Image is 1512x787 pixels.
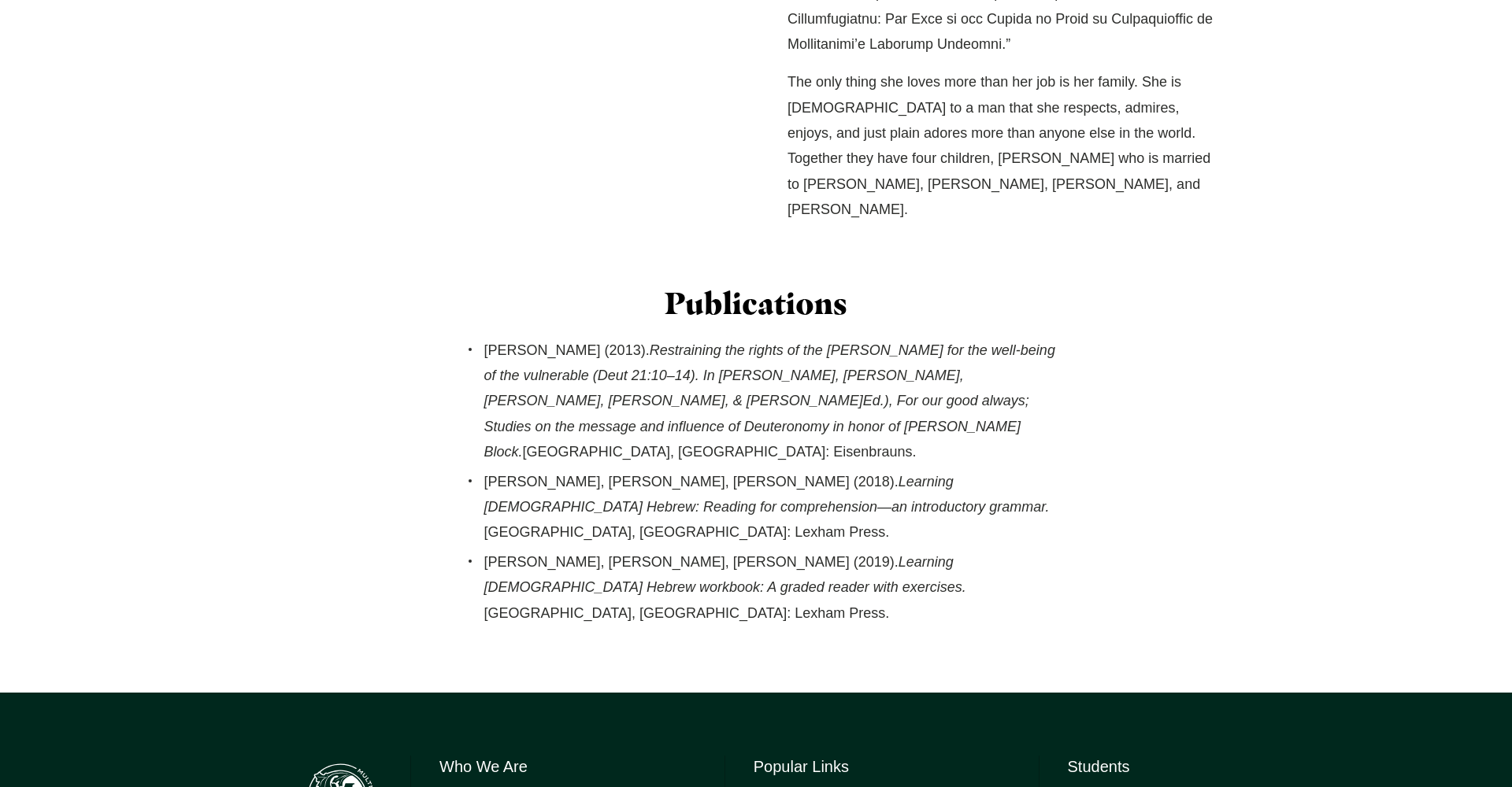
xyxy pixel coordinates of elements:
[787,69,1213,222] p: The only thing she loves more than her job is her family. She is [DEMOGRAPHIC_DATA] to a man that...
[439,756,696,778] h6: Who We Are
[1068,756,1213,778] h6: Students
[457,286,1056,322] h3: Publications
[484,342,1055,460] em: Restraining the rights of the [PERSON_NAME] for the well-being of the vulnerable (Deut 21:10–14)....
[484,474,1050,515] em: Learning [DEMOGRAPHIC_DATA] Hebrew: Reading for comprehension—an introductory grammar.
[754,756,1010,778] h6: Popular Links
[484,549,1056,626] li: [PERSON_NAME], [PERSON_NAME], [PERSON_NAME] (2019). [GEOGRAPHIC_DATA], [GEOGRAPHIC_DATA]: Lexham ...
[484,469,1056,545] li: [PERSON_NAME], [PERSON_NAME], [PERSON_NAME] (2018). [GEOGRAPHIC_DATA], [GEOGRAPHIC_DATA]: Lexham ...
[484,338,1056,465] li: [PERSON_NAME] (2013). [GEOGRAPHIC_DATA], [GEOGRAPHIC_DATA]: Eisenbrauns.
